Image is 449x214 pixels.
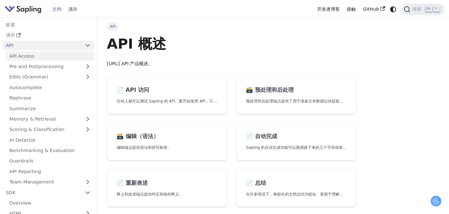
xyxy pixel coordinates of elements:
[117,180,124,186] font: 📄️
[433,6,440,12] kbd: K
[110,24,116,29] font: API
[363,6,379,12] font: GitHub
[236,124,356,161] a: 📄️ 自动完成Sapling 的自动完成功能可以预测接下来的几个字符或单词
[246,133,253,139] font: 📄️
[6,135,94,145] a: AI Detector
[6,177,94,187] a: Team Management
[126,180,148,186] font: 重新表述
[6,167,94,176] a: API Reporting
[2,188,81,197] a: SDK
[117,99,221,103] font: 任何人都可以测试 Sapling 的 API。要开始使用 API，只需：
[52,6,61,12] font: 文档
[6,146,94,155] a: Benchmarking & Evaluation
[236,170,356,207] a: 📄️ 总结在许多情况下，将较长的文档总结为较短、更易于理解的文档会很有帮助。
[107,22,356,31] nav: 面包屑
[359,4,388,14] a: GitHub
[107,61,153,66] font: [URL] API 产品概述。
[246,133,347,140] h2: 自动完成
[246,98,347,104] p: 预处理和后处理端点提供了用于准备文本数据以供提取以及清理和格式化 API 返回的结果的工具。
[81,41,94,50] button: Collapse sidebar category 'API'
[255,180,266,186] font: 总结
[6,32,15,38] font: 演示
[2,30,94,40] a: 演示
[5,5,42,14] img: Sapling.ai
[246,87,253,93] font: 🗃️
[65,4,81,14] a: 演示
[117,87,217,94] h2: API 访问
[117,145,217,151] p: 编辑端点提供语法和拼写检查。
[6,43,13,48] font: API
[117,133,217,140] h2: 编辑（语法）
[401,4,444,15] button: 搜索 (Ctrl+K)
[246,180,253,186] font: 📄️
[6,62,94,71] a: Pre and Postprocessing
[107,124,227,161] a: 🗃️ 编辑（语法）编辑端点提供语法和拼写检查。
[246,145,347,151] p: Sapling 的自动完成功能可以预测接下来的几个字符或单词
[107,170,227,207] a: 📄️ 重新表述释义和改述端点提供特定风格的释义。
[246,145,347,150] font: Sapling 的自动完成功能可以预测接下来的几个字符或单词
[6,198,94,208] a: Overview
[117,98,217,104] p: 任何人都可以测试 Sapling 的 API。要开始使用 API，只需：
[343,4,359,14] a: 接触
[412,6,421,12] font: 搜索
[236,77,356,114] a: 🗃️ 预处理和后处理预处理和后处理端点提供了用于准备文本数据以供提取以及清理和格式化 API 返回的结果的工具。
[117,191,217,197] p: 释义和改述端点提供特定风格的释义。
[6,22,15,27] font: 欢迎
[255,87,294,93] font: 预处理和后处理
[246,87,347,94] h2: 预处理和后处理
[126,87,149,93] font: API 访问
[107,36,166,52] font: API 概述
[246,180,347,187] h2: 总结
[246,192,375,196] font: 在许多情况下，将较长的文档总结为较短、更易于理解的文档会很有帮助。
[314,4,343,14] a: 开发者博客
[6,156,94,166] a: Guardrails
[81,188,94,197] button: Collapse sidebar category 'SDK'
[246,191,347,197] p: 在许多情况下，将较长的文档总结为较短、更易于理解的文档会很有帮助。
[117,180,217,187] h2: 重新表述
[246,99,414,103] font: 预处理和后处理端点提供了用于准备文本数据以供提取以及清理和格式化 API 返回的结果的工具。
[117,87,124,93] font: 📄️
[2,41,81,50] a: API
[117,192,183,196] font: 释义和改述端点提供特定风格的释义。
[347,6,356,12] font: 接触
[255,133,277,139] font: 自动完成
[126,133,159,139] font: 编辑（语法）
[317,6,340,12] font: 开发者博客
[6,104,94,113] a: Summarize
[6,83,94,92] a: Autocomplete
[117,133,124,139] font: 🗃️
[6,114,94,124] a: Memory & Retrieval
[68,6,77,12] font: 演示
[107,77,227,114] a: 📄️ API 访问任何人都可以测试 Sapling 的 API。要开始使用 API，只需：
[6,72,94,82] a: Edits (Grammar)
[49,4,65,14] a: 文档
[6,190,16,195] font: SDK
[6,51,94,61] a: API Access
[6,93,94,103] a: Rephrase
[388,5,398,14] button: 在暗模式和亮模式之间切换（当前为系统模式）
[6,125,94,134] a: Scoring & Classification
[117,145,171,150] font: 编辑端点提供语法和拼写检查。
[2,20,94,29] a: 欢迎
[5,5,44,14] a: Sapling.ai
